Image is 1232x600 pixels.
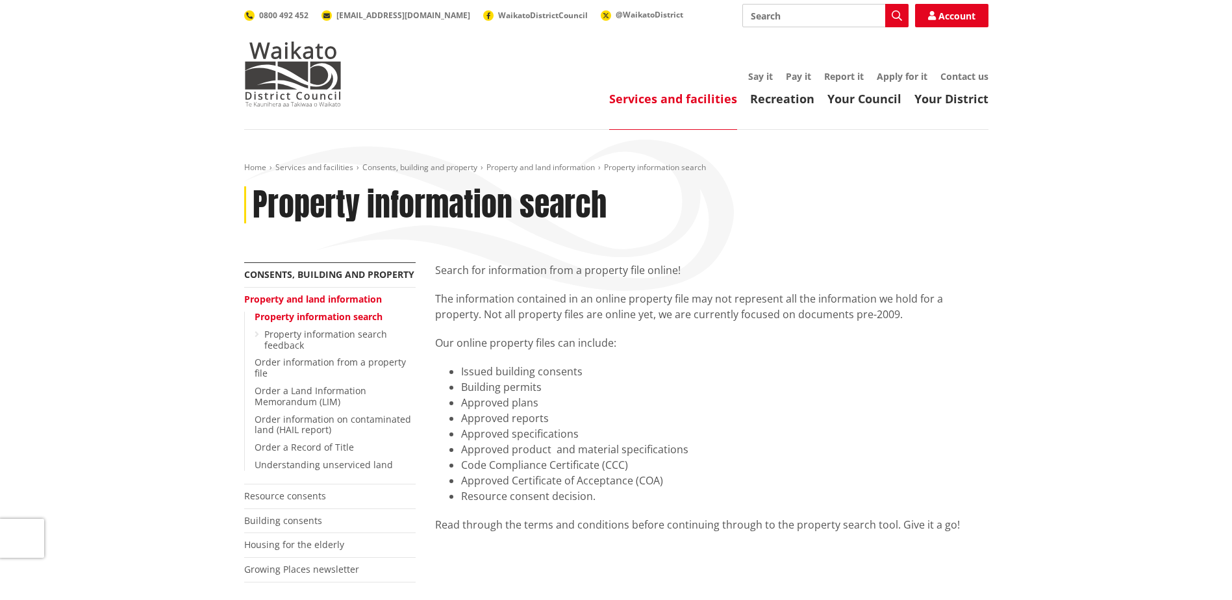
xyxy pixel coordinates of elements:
nav: breadcrumb [244,162,988,173]
li: Approved specifications [461,426,988,442]
a: Pay it [786,70,811,82]
li: Issued building consents [461,364,988,379]
a: Account [915,4,988,27]
li: Code Compliance Certificate (CCC) [461,457,988,473]
img: Waikato District Council - Te Kaunihera aa Takiwaa o Waikato [244,42,342,106]
span: WaikatoDistrictCouncil [498,10,588,21]
li: Resource consent decision. [461,488,988,504]
a: Housing for the elderly [244,538,344,551]
li: Building permits [461,379,988,395]
a: Services and facilities [609,91,737,106]
a: WaikatoDistrictCouncil [483,10,588,21]
a: Say it [748,70,773,82]
p: The information contained in an online property file may not represent all the information we hol... [435,291,988,322]
a: Property information search feedback [264,328,387,351]
a: Your District [914,91,988,106]
a: Order a Land Information Memorandum (LIM) [255,384,366,408]
a: Building consents [244,514,322,527]
a: Report it [824,70,864,82]
a: [EMAIL_ADDRESS][DOMAIN_NAME] [321,10,470,21]
a: Recreation [750,91,814,106]
a: @WaikatoDistrict [601,9,683,20]
a: Property and land information [486,162,595,173]
a: 0800 492 452 [244,10,308,21]
a: Home [244,162,266,173]
span: Property information search [604,162,706,173]
li: Approved plans [461,395,988,410]
input: Search input [742,4,909,27]
a: Order information on contaminated land (HAIL report) [255,413,411,436]
a: Services and facilities [275,162,353,173]
span: [EMAIL_ADDRESS][DOMAIN_NAME] [336,10,470,21]
a: Understanding unserviced land [255,458,393,471]
p: Search for information from a property file online! [435,262,988,278]
li: Approved reports [461,410,988,426]
span: 0800 492 452 [259,10,308,21]
h1: Property information search [253,186,607,224]
a: Property and land information [244,293,382,305]
div: Read through the terms and conditions before continuing through to the property search tool. Give... [435,517,988,532]
a: Apply for it [877,70,927,82]
li: Approved Certificate of Acceptance (COA) [461,473,988,488]
a: Order information from a property file [255,356,406,379]
a: Contact us [940,70,988,82]
a: Consents, building and property [362,162,477,173]
span: @WaikatoDistrict [616,9,683,20]
a: Your Council [827,91,901,106]
a: Growing Places newsletter [244,563,359,575]
a: Order a Record of Title [255,441,354,453]
span: Our online property files can include: [435,336,616,350]
a: Consents, building and property [244,268,414,281]
a: Resource consents [244,490,326,502]
a: Property information search [255,310,383,323]
li: Approved product and material specifications [461,442,988,457]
